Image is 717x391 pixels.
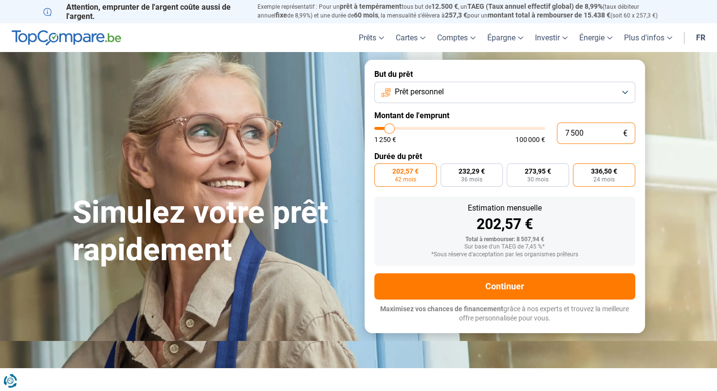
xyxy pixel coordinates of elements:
span: 36 mois [461,177,482,182]
label: Montant de l'emprunt [374,111,635,120]
a: Cartes [390,23,431,52]
button: Continuer [374,273,635,300]
div: Sur base d'un TAEG de 7,45 %* [382,244,627,250]
span: 24 mois [593,177,615,182]
label: But du prêt [374,70,635,79]
span: 336,50 € [591,168,617,175]
a: Investir [529,23,573,52]
h1: Simulez votre prêt rapidement [73,194,353,269]
div: *Sous réserve d'acceptation par les organismes prêteurs [382,251,627,258]
button: Prêt personnel [374,82,635,103]
span: 60 mois [354,11,378,19]
span: 257,3 € [445,11,467,19]
a: Plus d'infos [618,23,678,52]
span: montant total à rembourser de 15.438 € [488,11,610,19]
label: Durée du prêt [374,152,635,161]
span: 202,57 € [392,168,419,175]
div: Total à rembourser: 8 507,94 € [382,236,627,243]
span: 30 mois [527,177,549,182]
span: 100 000 € [515,136,545,143]
p: grâce à nos experts et trouvez la meilleure offre personnalisée pour vous. [374,304,635,323]
span: fixe [276,11,287,19]
div: Estimation mensuelle [382,204,627,212]
span: 12.500 € [431,2,458,10]
p: Exemple représentatif : Pour un tous but de , un (taux débiteur annuel de 8,99%) et une durée de ... [257,2,674,20]
a: fr [690,23,711,52]
p: Attention, emprunter de l'argent coûte aussi de l'argent. [43,2,246,21]
a: Énergie [573,23,618,52]
span: TAEG (Taux annuel effectif global) de 8,99% [467,2,603,10]
span: Prêt personnel [395,87,444,97]
span: Maximisez vos chances de financement [380,305,503,313]
a: Comptes [431,23,481,52]
span: 1 250 € [374,136,396,143]
span: 42 mois [395,177,416,182]
a: Épargne [481,23,529,52]
div: 202,57 € [382,217,627,231]
a: Prêts [353,23,390,52]
img: TopCompare [12,30,121,46]
span: 232,29 € [459,168,485,175]
span: € [623,129,627,138]
span: 273,95 € [525,168,551,175]
span: prêt à tempérament [340,2,402,10]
